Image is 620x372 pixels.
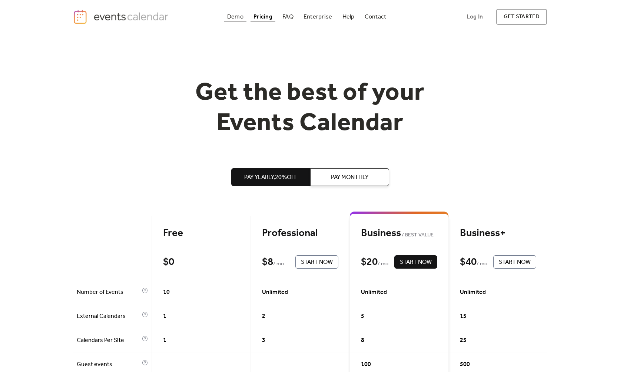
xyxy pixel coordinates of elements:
[304,15,332,19] div: Enterprise
[273,260,284,269] span: / mo
[400,258,432,267] span: Start Now
[262,336,265,345] span: 3
[361,360,371,369] span: 100
[496,9,547,25] a: get started
[493,255,536,269] button: Start Now
[361,227,437,240] div: Business
[77,312,140,321] span: External Calendars
[163,288,170,297] span: 10
[251,12,275,22] a: Pricing
[73,9,171,24] a: home
[295,255,338,269] button: Start Now
[168,78,452,139] h1: Get the best of your Events Calendar
[244,173,297,182] span: Pay Yearly, 20% off
[227,15,243,19] div: Demo
[262,227,338,240] div: Professional
[394,255,437,269] button: Start Now
[282,15,294,19] div: FAQ
[77,360,140,369] span: Guest events
[342,15,355,19] div: Help
[163,312,166,321] span: 1
[163,336,166,345] span: 1
[378,260,388,269] span: / mo
[361,256,378,269] div: $ 20
[301,258,333,267] span: Start Now
[301,12,335,22] a: Enterprise
[224,12,246,22] a: Demo
[361,312,364,321] span: 5
[460,256,477,269] div: $ 40
[262,288,288,297] span: Unlimited
[77,288,140,297] span: Number of Events
[163,227,239,240] div: Free
[339,12,358,22] a: Help
[499,258,531,267] span: Start Now
[279,12,296,22] a: FAQ
[460,227,536,240] div: Business+
[361,288,387,297] span: Unlimited
[460,336,467,345] span: 25
[460,312,467,321] span: 15
[262,312,265,321] span: 2
[460,360,470,369] span: 500
[231,168,310,186] button: Pay Yearly,20%off
[331,173,368,182] span: Pay Monthly
[361,336,364,345] span: 8
[77,336,140,345] span: Calendars Per Site
[401,231,434,240] span: BEST VALUE
[460,288,486,297] span: Unlimited
[365,15,387,19] div: Contact
[459,9,490,25] a: Log In
[163,256,174,269] div: $ 0
[253,15,272,19] div: Pricing
[477,260,487,269] span: / mo
[362,12,389,22] a: Contact
[262,256,273,269] div: $ 8
[310,168,389,186] button: Pay Monthly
